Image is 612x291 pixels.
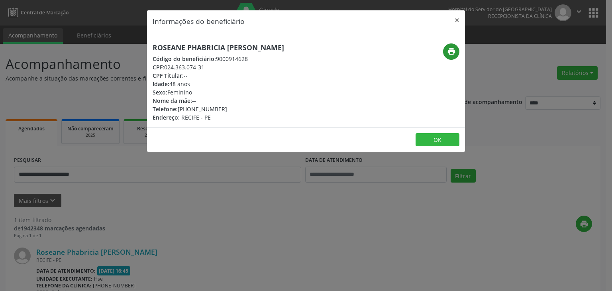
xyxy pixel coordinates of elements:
span: Telefone: [153,105,178,113]
h5: Informações do beneficiário [153,16,245,26]
div: 024.363.074-31 [153,63,284,71]
button: Close [449,10,465,30]
span: Idade: [153,80,169,88]
span: Nome da mãe: [153,97,192,104]
span: RECIFE - PE [181,114,211,121]
button: OK [416,133,459,147]
span: Endereço: [153,114,180,121]
div: Feminino [153,88,284,96]
span: Sexo: [153,88,167,96]
div: -- [153,96,284,105]
div: -- [153,71,284,80]
div: 48 anos [153,80,284,88]
span: CPF: [153,63,164,71]
div: [PHONE_NUMBER] [153,105,284,113]
i: print [447,47,456,56]
span: Código do beneficiário: [153,55,216,63]
h5: Roseane Phabricia [PERSON_NAME] [153,43,284,52]
button: print [443,43,459,60]
span: CPF Titular: [153,72,184,79]
div: 9000914628 [153,55,284,63]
